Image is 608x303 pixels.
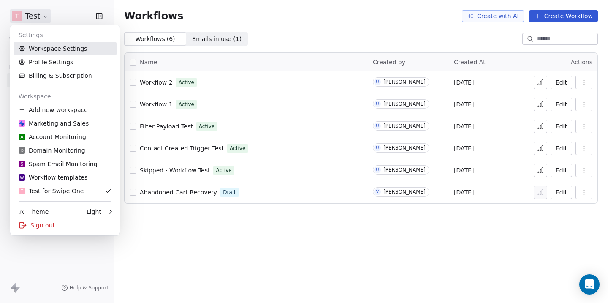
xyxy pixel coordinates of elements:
a: Billing & Subscription [14,69,117,82]
div: Marketing and Sales [19,119,89,128]
a: Profile Settings [14,55,117,69]
img: Swipe%20One%20Logo%201-1.svg [19,120,25,127]
div: Spam Email Monitoring [19,160,98,168]
div: Workflow templates [19,173,87,182]
a: Workspace Settings [14,42,117,55]
div: Sign out [14,218,117,232]
span: W [20,175,24,181]
div: Domain Monitoring [19,146,85,155]
div: Light [87,207,101,216]
div: Settings [14,28,117,42]
span: S [21,161,23,167]
div: Add new workspace [14,103,117,117]
div: Theme [19,207,49,216]
div: Workspace [14,90,117,103]
span: T [21,188,23,194]
div: Account Monitoring [19,133,86,141]
span: D [20,147,24,154]
span: A [21,134,24,140]
div: Test for Swipe One [19,187,84,195]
